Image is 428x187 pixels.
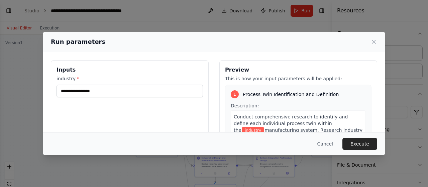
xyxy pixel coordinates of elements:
[57,66,203,74] h3: Inputs
[57,75,203,82] label: industry
[225,66,371,74] h3: Preview
[243,91,339,98] span: Process Twin Identification and Definition
[342,138,377,150] button: Execute
[225,75,371,82] p: This is how your input parameters will be applied:
[51,37,105,46] h2: Run parameters
[234,127,362,160] span: manufacturing system. Research industry standards, technical specifications, and best practices f...
[231,90,239,98] div: 1
[312,138,338,150] button: Cancel
[242,127,264,134] span: Variable: industry
[234,114,348,133] span: Conduct comprehensive research to identify and define each individual process twin within the
[231,103,259,108] span: Description:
